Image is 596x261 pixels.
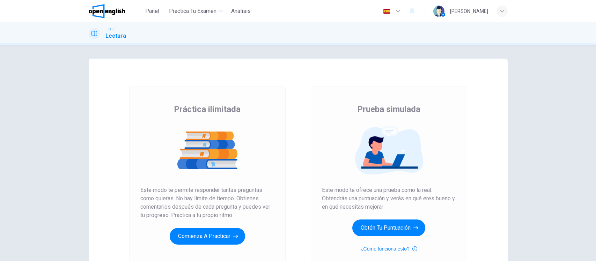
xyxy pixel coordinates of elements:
[140,186,274,219] span: Este modo te permite responder tantas preguntas como quieras. No hay límite de tiempo. Obtienes c...
[89,4,125,18] img: OpenEnglish logo
[141,5,163,17] button: Panel
[170,228,245,245] button: Comienza a practicar
[89,4,141,18] a: OpenEnglish logo
[382,9,391,14] img: es
[145,7,159,15] span: Panel
[105,27,113,32] span: IELTS
[166,5,226,17] button: Practica tu examen
[105,32,126,40] h1: Lectura
[169,7,216,15] span: Practica tu examen
[450,7,488,15] div: [PERSON_NAME]
[352,219,425,236] button: Obtén tu puntuación
[174,104,241,115] span: Práctica ilimitada
[228,5,253,17] button: Análisis
[322,186,456,211] span: Este modo te ofrece una prueba como la real. Obtendrás una puntuación y verás en qué eres bueno y...
[357,104,420,115] span: Prueba simulada
[360,245,417,253] button: ¿Cómo funciona esto?
[433,6,444,17] img: Profile picture
[231,7,251,15] span: Análisis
